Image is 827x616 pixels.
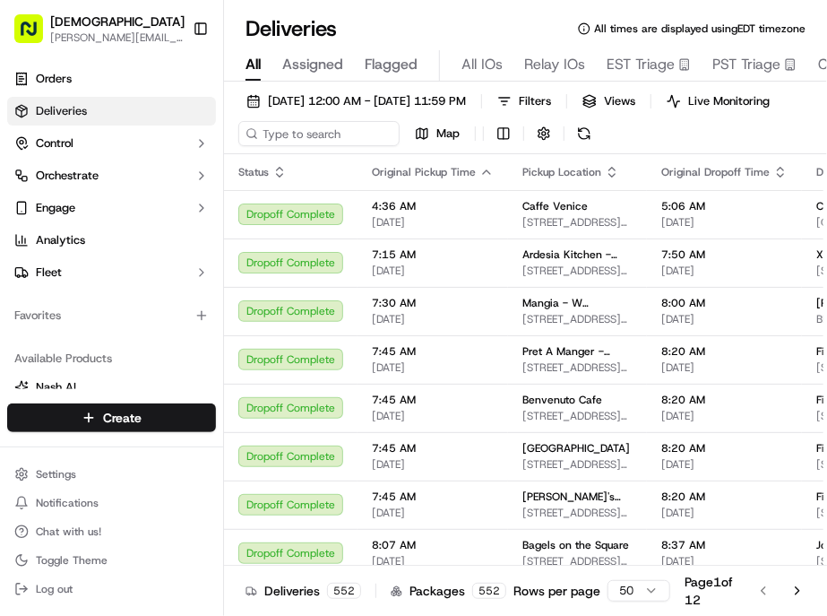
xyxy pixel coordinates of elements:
a: 📗Knowledge Base [11,181,144,213]
a: Orders [7,65,216,93]
h1: Deliveries [246,14,337,43]
span: [DATE] [372,409,494,423]
div: 📗 [18,190,32,204]
span: [DATE] 12:00 AM - [DATE] 11:59 PM [268,93,466,109]
div: Deliveries [246,582,361,600]
span: Toggle Theme [36,553,108,568]
span: [DATE] [372,457,494,472]
span: Original Pickup Time [372,165,476,179]
div: Packages [391,582,506,600]
span: 8:37 AM [661,538,788,552]
span: [PERSON_NAME]'s Bagels [522,490,633,504]
span: [DEMOGRAPHIC_DATA] [50,13,185,30]
button: Start new chat [305,105,326,126]
span: [GEOGRAPHIC_DATA] [522,441,630,455]
span: Analytics [36,232,85,248]
button: Live Monitoring [659,89,778,114]
span: Caffe Venice [522,199,588,213]
span: Views [604,93,635,109]
span: [STREET_ADDRESS][US_STATE] [522,409,633,423]
span: Engage [36,200,75,216]
span: [DATE] [661,312,788,326]
button: Notifications [7,490,216,516]
div: 552 [472,583,506,599]
div: Favorites [7,301,216,330]
a: Nash AI [14,379,209,395]
span: Map [436,126,460,142]
span: [STREET_ADDRESS][US_STATE] [522,360,633,375]
span: API Documentation [169,188,288,206]
a: 💻API Documentation [144,181,295,213]
button: Create [7,403,216,432]
button: [DEMOGRAPHIC_DATA][PERSON_NAME][EMAIL_ADDRESS][DOMAIN_NAME] [7,7,185,50]
span: [DATE] [372,264,494,278]
span: Nash AI [36,379,76,395]
span: [DATE] [661,506,788,520]
span: 8:07 AM [372,538,494,552]
span: Mangia - W [GEOGRAPHIC_DATA] [522,296,633,310]
a: Deliveries [7,97,216,126]
span: All IOs [461,54,503,75]
span: 8:20 AM [661,441,788,455]
span: 7:30 AM [372,296,494,310]
span: Pickup Location [522,165,601,179]
span: Pret A Manger - [STREET_ADDRESS] [522,344,633,359]
span: 7:50 AM [661,247,788,262]
button: Toggle Theme [7,548,216,573]
div: 552 [327,583,361,599]
span: Fleet [36,265,62,281]
span: Create [103,409,142,427]
span: [DATE] [372,554,494,568]
span: Benvenuto Cafe [522,393,602,407]
span: Assigned [282,54,343,75]
span: [STREET_ADDRESS][US_STATE] [522,215,633,230]
p: Rows per page [513,582,600,600]
button: Fleet [7,258,216,287]
button: Settings [7,462,216,487]
span: 5:06 AM [661,199,788,213]
span: [DATE] [661,360,788,375]
button: [DATE] 12:00 AM - [DATE] 11:59 PM [238,89,474,114]
span: Filters [519,93,551,109]
button: Log out [7,577,216,602]
button: Nash AI [7,373,216,402]
span: 4:36 AM [372,199,494,213]
span: All times are displayed using EDT timezone [594,22,805,36]
span: 7:45 AM [372,490,494,504]
span: Live Monitoring [688,93,770,109]
span: Settings [36,467,76,482]
div: Available Products [7,344,216,373]
span: 7:45 AM [372,344,494,359]
div: We're available if you need us! [61,117,227,132]
span: Original Dropoff Time [661,165,770,179]
span: 8:20 AM [661,490,788,504]
span: Orders [36,71,72,87]
button: [PERSON_NAME][EMAIL_ADDRESS][DOMAIN_NAME] [50,30,185,45]
span: 7:45 AM [372,393,494,407]
button: Refresh [572,121,597,146]
span: [DATE] [372,215,494,230]
button: Map [407,121,468,146]
span: [DATE] [661,554,788,568]
span: [DATE] [661,457,788,472]
span: [DATE] [372,506,494,520]
span: Ardesia Kitchen - NoMad [522,247,633,262]
span: [STREET_ADDRESS][US_STATE] [522,457,633,472]
span: All [246,54,261,75]
button: Engage [7,194,216,222]
span: Orchestrate [36,168,99,184]
span: [DATE] [372,312,494,326]
span: Chat with us! [36,525,101,539]
span: 8:20 AM [661,393,788,407]
button: Views [574,89,643,114]
button: Filters [489,89,559,114]
span: 7:15 AM [372,247,494,262]
div: Start new chat [61,100,294,117]
span: 7:45 AM [372,441,494,455]
span: [DATE] [661,215,788,230]
span: Knowledge Base [36,188,137,206]
span: PST Triage [712,54,780,75]
span: 8:20 AM [661,344,788,359]
input: Type to search [238,121,400,146]
img: 1736555255976-a54dd68f-1ca7-489b-9aae-adbdc363a1c4 [18,100,50,132]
